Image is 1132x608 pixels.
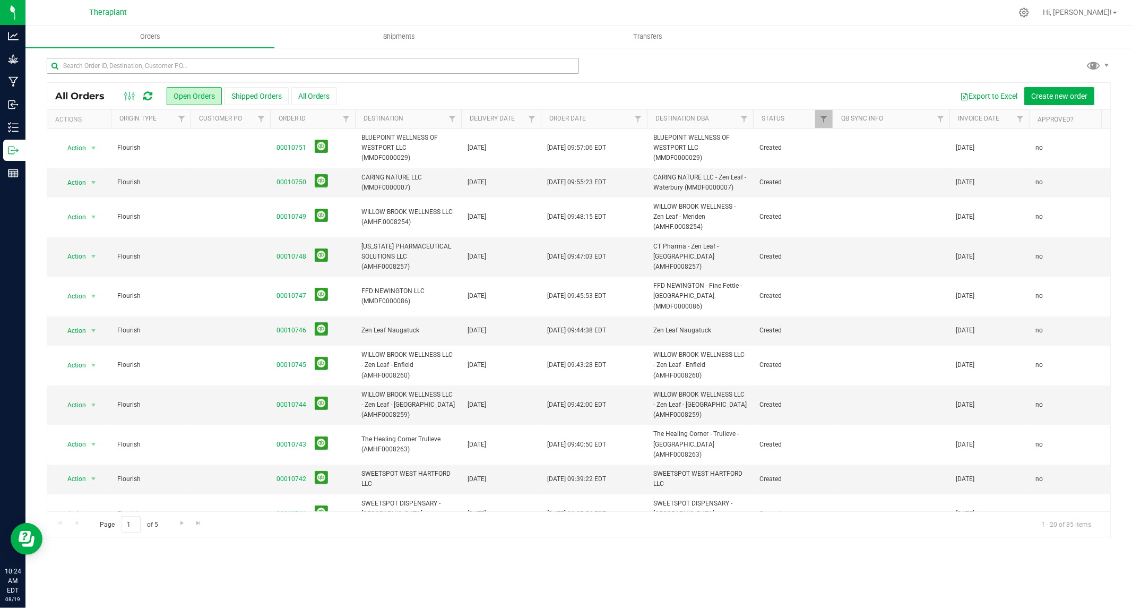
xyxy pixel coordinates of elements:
span: Created [759,143,826,153]
span: FFD NEWINGTON - Fine Fettle - [GEOGRAPHIC_DATA] (MMDF0000086) [653,281,747,312]
span: select [87,210,100,225]
span: [DATE] [468,474,486,484]
span: select [87,323,100,338]
span: Flourish [117,212,184,222]
a: Order Date [549,115,586,122]
span: Flourish [117,177,184,187]
span: Action [58,141,87,156]
span: Created [759,509,826,519]
a: Shipments [274,25,523,48]
span: Created [759,474,826,484]
a: 00010748 [276,252,306,262]
a: 00010751 [276,143,306,153]
a: Origin Type [119,115,157,122]
a: Customer PO [199,115,242,122]
span: select [87,249,100,264]
span: no [1035,326,1043,336]
a: QB Sync Info [841,115,883,122]
span: Flourish [117,400,184,410]
span: Flourish [117,143,184,153]
span: [DATE] 09:55:23 EDT [547,177,606,187]
span: WILLOW BROOK WELLNESS LLC - Zen Leaf - [GEOGRAPHIC_DATA] (AMHF0008259) [361,390,455,421]
span: Action [58,398,87,413]
span: select [87,398,100,413]
a: Go to the next page [174,516,189,530]
span: Flourish [117,326,184,336]
span: [DATE] 09:40:50 EDT [547,440,606,450]
span: The Healing Corner - Trulieve - [GEOGRAPHIC_DATA] (AMHF0008263) [653,429,747,460]
span: [DATE] 09:57:06 EDT [547,143,606,153]
span: Created [759,212,826,222]
span: [DATE] [956,326,974,336]
span: [DATE] [468,143,486,153]
span: select [87,472,100,486]
span: select [87,175,100,190]
span: Shipments [369,32,429,41]
a: Filter [338,110,355,128]
a: Filter [444,110,461,128]
span: no [1035,252,1043,262]
a: 00010747 [276,291,306,301]
span: WILLOW BROOK WELLNESS LLC (AMHF.0008254) [361,207,455,227]
a: 00010746 [276,326,306,336]
a: Order ID [279,115,306,122]
span: [DATE] [956,474,974,484]
span: [DATE] 09:42:00 EDT [547,400,606,410]
a: 00010742 [276,474,306,484]
span: BLUEPOINT WELLNESS OF WESTPORT LLC (MMDF0000029) [653,133,747,164]
a: Filter [173,110,191,128]
span: no [1035,143,1043,153]
span: [DATE] [468,326,486,336]
span: Created [759,177,826,187]
a: Destination [364,115,403,122]
span: [DATE] 09:44:38 EDT [547,326,606,336]
a: Filter [815,110,833,128]
span: [US_STATE] PHARMACEUTICAL SOLUTIONS LLC (AMHF0008257) [361,242,455,272]
span: 1 - 20 of 85 items [1033,516,1100,532]
span: no [1035,509,1043,519]
span: WILLOW BROOK WELLNESS LLC - Zen Leaf - [GEOGRAPHIC_DATA] (AMHF0008259) [653,390,747,421]
span: Created [759,440,826,450]
span: Action [58,210,87,225]
span: [DATE] 09:39:22 EDT [547,474,606,484]
input: 1 [122,516,141,533]
span: WILLOW BROOK WELLNESS - Zen Leaf - Meriden (AMHF.0008254) [653,202,747,233]
span: CT Pharma - Zen Leaf - [GEOGRAPHIC_DATA] (AMHF0008257) [653,242,747,272]
span: [DATE] [956,177,974,187]
span: [DATE] [956,291,974,301]
button: All Orders [291,87,337,105]
span: [DATE] 09:47:03 EDT [547,252,606,262]
span: [DATE] [468,509,486,519]
span: Flourish [117,509,184,519]
span: [DATE] 09:48:15 EDT [547,212,606,222]
span: All Orders [55,90,115,102]
span: Created [759,400,826,410]
button: Open Orders [167,87,222,105]
span: SWEETSPOT DISPENSARY - [GEOGRAPHIC_DATA] (AMHF0008284) [361,499,455,529]
span: Flourish [117,291,184,301]
span: WILLOW BROOK WELLNESS LLC - Zen Leaf - Enfield (AMHF0008260) [653,350,747,381]
span: Flourish [117,474,184,484]
span: [DATE] [468,440,486,450]
span: no [1035,360,1043,370]
span: [DATE] [956,252,974,262]
span: select [87,437,100,452]
a: Filter [932,110,949,128]
span: Created [759,291,826,301]
a: 00010744 [276,400,306,410]
p: 10:24 AM EDT [5,567,21,595]
span: Theraplant [90,8,127,17]
span: Action [58,358,87,373]
span: CARING NATURE LLC (MMDF0000007) [361,173,455,193]
span: no [1035,440,1043,450]
span: Created [759,360,826,370]
span: select [87,358,100,373]
span: Created [759,252,826,262]
inline-svg: Inbound [8,99,19,110]
a: Invoice Date [958,115,999,122]
span: select [87,141,100,156]
a: Go to the last page [191,516,206,530]
a: Delivery Date [470,115,515,122]
span: no [1035,177,1043,187]
inline-svg: Analytics [8,31,19,41]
